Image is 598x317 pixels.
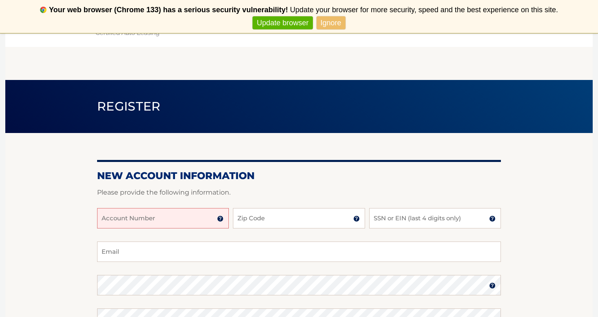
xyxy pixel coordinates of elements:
span: Update your browser for more security, speed and the best experience on this site. [290,6,558,14]
img: tooltip.svg [217,215,224,222]
input: Email [97,242,501,262]
img: tooltip.svg [353,215,360,222]
input: Account Number [97,208,229,228]
b: Your web browser (Chrome 133) has a serious security vulnerability! [49,6,288,14]
span: Register [97,99,161,114]
img: tooltip.svg [489,215,496,222]
a: Update browser [252,16,312,30]
p: Please provide the following information. [97,187,501,198]
input: SSN or EIN (last 4 digits only) [369,208,501,228]
a: Ignore [317,16,346,30]
h2: New Account Information [97,170,501,182]
img: tooltip.svg [489,282,496,289]
input: Zip Code [233,208,365,228]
